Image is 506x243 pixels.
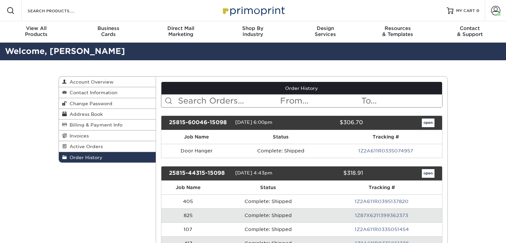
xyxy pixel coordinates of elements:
[67,112,103,117] span: Address Book
[59,87,156,98] a: Contact Information
[59,109,156,120] a: Address Book
[422,119,434,127] a: open
[220,3,286,18] img: Primoprint
[59,141,156,152] a: Active Orders
[67,144,103,149] span: Active Orders
[59,120,156,130] a: Billing & Payment Info
[355,213,408,218] a: 1Z87X6211399362373
[177,95,279,107] input: Search Orders...
[422,169,434,178] a: open
[289,25,361,31] span: Design
[232,144,330,158] td: Complete: Shipped
[330,130,442,144] th: Tracking #
[67,133,89,138] span: Invoices
[59,152,156,162] a: Order History
[456,8,475,14] span: MY CART
[235,120,272,125] span: [DATE] 6:00pm
[161,130,232,144] th: Job Name
[67,101,112,106] span: Change Password
[59,130,156,141] a: Invoices
[72,25,144,37] div: Cards
[235,170,272,175] span: [DATE] 4:43pm
[297,119,368,127] div: $306.70
[72,25,144,31] span: Business
[279,95,361,107] input: From...
[161,144,232,158] td: Door Hanger
[289,25,361,37] div: Services
[358,148,413,153] a: 1Z2A611R0335074957
[27,7,92,15] input: SEARCH PRODUCTS.....
[59,98,156,109] a: Change Password
[145,21,217,43] a: Direct MailMarketing
[355,227,409,232] a: 1Z2A611R0335051454
[361,25,433,31] span: Resources
[59,77,156,87] a: Account Overview
[217,21,289,43] a: Shop ByIndustry
[161,181,215,194] th: Job Name
[67,90,117,95] span: Contact Information
[476,8,479,13] span: 0
[434,21,506,43] a: Contact& Support
[297,169,368,178] div: $318.91
[215,208,321,222] td: Complete: Shipped
[232,130,330,144] th: Status
[164,119,235,127] div: 25815-60046-15098
[361,21,433,43] a: Resources& Templates
[161,222,215,236] td: 107
[217,25,289,37] div: Industry
[67,122,122,127] span: Billing & Payment Info
[434,25,506,31] span: Contact
[145,25,217,31] span: Direct Mail
[161,194,215,208] td: 405
[67,155,102,160] span: Order History
[215,181,321,194] th: Status
[164,169,235,178] div: 25815-44315-15098
[289,21,361,43] a: DesignServices
[361,95,442,107] input: To...
[72,21,144,43] a: BusinessCards
[67,79,113,85] span: Account Overview
[355,199,409,204] a: 1Z2A611R0395137820
[217,25,289,31] span: Shop By
[145,25,217,37] div: Marketing
[161,208,215,222] td: 825
[361,25,433,37] div: & Templates
[215,222,321,236] td: Complete: Shipped
[161,82,442,95] a: Order History
[321,181,442,194] th: Tracking #
[215,194,321,208] td: Complete: Shipped
[434,25,506,37] div: & Support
